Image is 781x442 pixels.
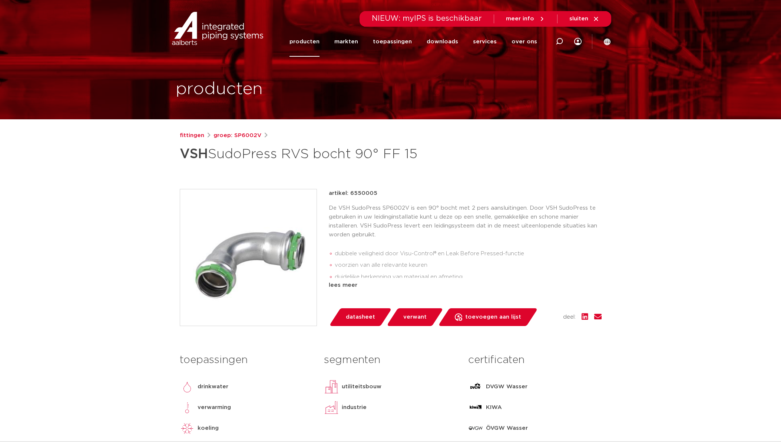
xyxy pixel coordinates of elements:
span: toevoegen aan lijst [465,311,521,323]
span: NIEUW: myIPS is beschikbaar [372,15,482,22]
img: drinkwater [180,379,195,394]
span: verwant [403,311,427,323]
p: artikel: 6550005 [329,189,377,198]
p: drinkwater [198,382,228,391]
a: producten [289,27,320,57]
nav: Menu [289,27,537,57]
p: verwarming [198,403,231,412]
h1: SudoPress RVS bocht 90° FF 15 [180,143,458,165]
img: koeling [180,421,195,436]
h3: certificaten [468,353,601,368]
p: ÖVGW Wasser [486,424,528,433]
div: lees meer [329,281,602,290]
span: datasheet [346,311,375,323]
a: groep: SP6002V [214,131,261,140]
img: utiliteitsbouw [324,379,339,394]
a: meer info [506,16,545,22]
img: ÖVGW Wasser [468,421,483,436]
a: datasheet [329,308,392,326]
p: koeling [198,424,219,433]
li: dubbele veiligheid door Visu-Control® en Leak Before Pressed-functie [335,248,602,260]
a: downloads [427,27,458,57]
p: KIWA [486,403,502,412]
strong: VSH [180,147,208,161]
a: services [473,27,497,57]
p: industrie [342,403,367,412]
span: sluiten [569,16,588,21]
h3: toepassingen [180,353,313,368]
img: verwarming [180,400,195,415]
p: De VSH SudoPress SP6002V is een 90° bocht met 2 pers aansluitingen. Door VSH SudoPress te gebruik... [329,204,602,239]
h3: segmenten [324,353,457,368]
img: KIWA [468,400,483,415]
a: toepassingen [373,27,412,57]
a: verwant [386,308,443,326]
p: DVGW Wasser [486,382,527,391]
img: industrie [324,400,339,415]
img: DVGW Wasser [468,379,483,394]
p: utiliteitsbouw [342,382,381,391]
a: markten [334,27,358,57]
a: over ons [512,27,537,57]
div: my IPS [574,27,582,57]
img: Product Image for VSH SudoPress RVS bocht 90° FF 15 [180,189,317,326]
h1: producten [176,77,263,101]
li: duidelijke herkenning van materiaal en afmeting [335,271,602,283]
a: sluiten [569,16,599,22]
a: fittingen [180,131,204,140]
span: deel: [563,313,576,322]
span: meer info [506,16,534,21]
li: voorzien van alle relevante keuren [335,259,602,271]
